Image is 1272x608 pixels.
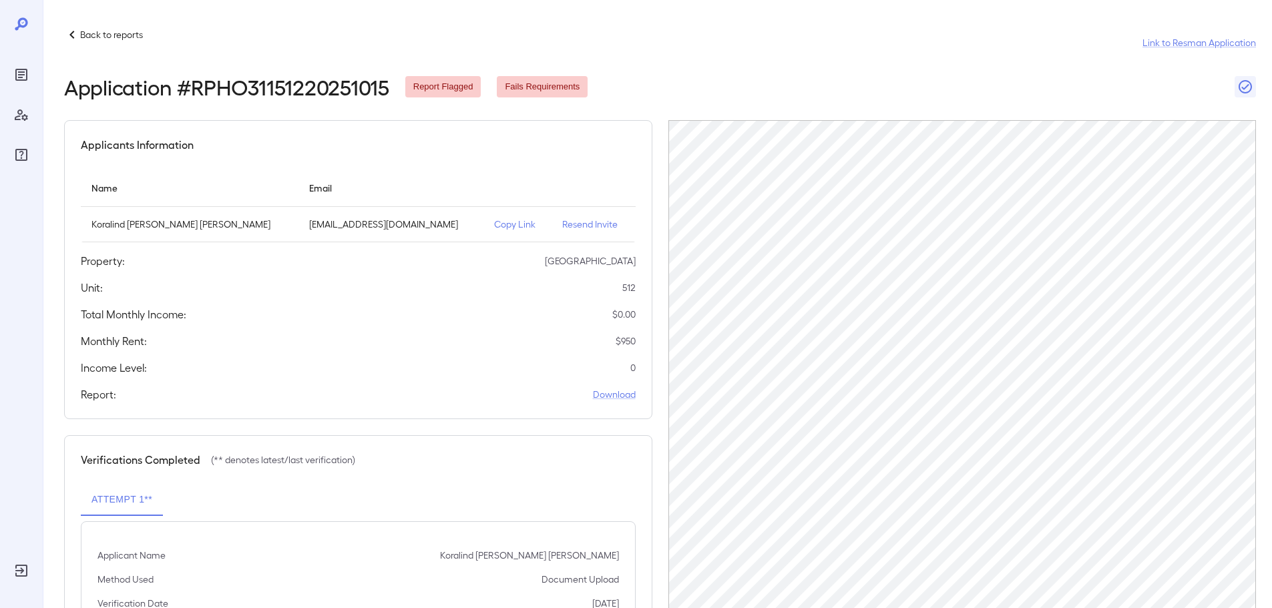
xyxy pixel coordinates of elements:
[81,169,636,242] table: simple table
[81,333,147,349] h5: Monthly Rent:
[81,360,147,376] h5: Income Level:
[562,218,624,231] p: Resend Invite
[81,452,200,468] h5: Verifications Completed
[81,306,186,322] h5: Total Monthly Income:
[298,169,483,207] th: Email
[97,573,154,586] p: Method Used
[91,218,288,231] p: Koralind [PERSON_NAME] [PERSON_NAME]
[616,334,636,348] p: $ 950
[593,388,636,401] a: Download
[81,137,194,153] h5: Applicants Information
[622,281,636,294] p: 512
[630,361,636,374] p: 0
[309,218,473,231] p: [EMAIL_ADDRESS][DOMAIN_NAME]
[440,549,619,562] p: Koralind [PERSON_NAME] [PERSON_NAME]
[1142,36,1256,49] a: Link to Resman Application
[11,560,32,581] div: Log Out
[64,75,389,99] h2: Application # RPHO31151220251015
[81,253,125,269] h5: Property:
[11,104,32,125] div: Manage Users
[81,280,103,296] h5: Unit:
[97,549,166,562] p: Applicant Name
[612,308,636,321] p: $ 0.00
[81,484,163,516] button: Attempt 1**
[542,573,619,586] p: Document Upload
[81,386,116,402] h5: Report:
[1235,76,1256,97] button: Close Report
[81,169,298,207] th: Name
[545,254,636,268] p: [GEOGRAPHIC_DATA]
[80,28,143,41] p: Back to reports
[405,81,481,93] span: Report Flagged
[11,144,32,166] div: FAQ
[497,81,588,93] span: Fails Requirements
[494,218,541,231] p: Copy Link
[11,64,32,85] div: Reports
[211,453,355,467] p: (** denotes latest/last verification)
